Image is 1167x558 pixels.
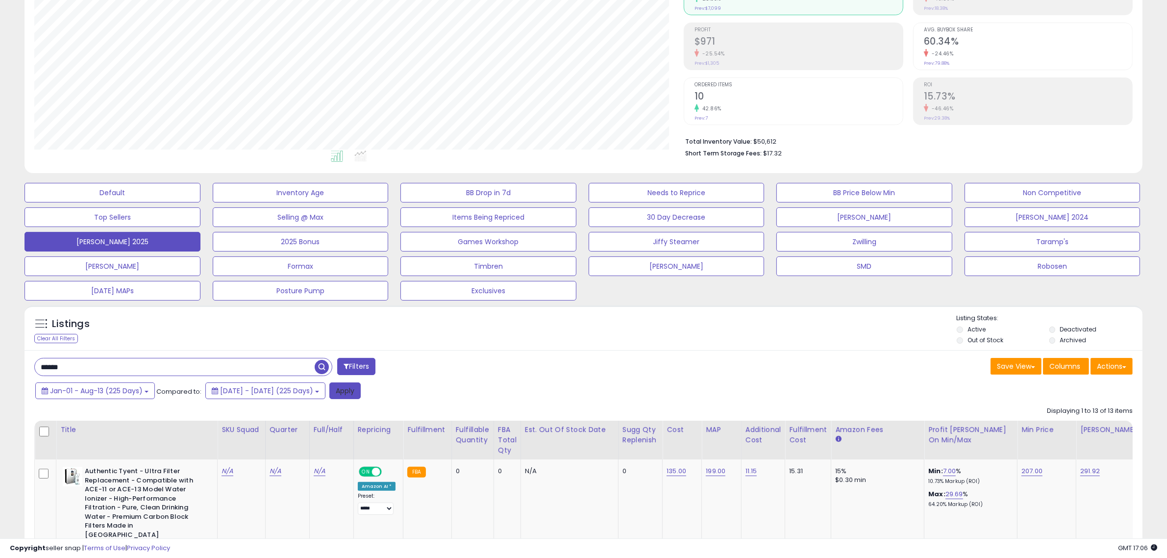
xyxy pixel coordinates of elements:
div: Profit [PERSON_NAME] on Min/Max [928,425,1013,445]
small: Amazon Fees. [835,435,841,444]
small: 42.86% [699,105,721,112]
span: ROI [924,82,1132,88]
a: N/A [270,466,281,476]
small: -46.46% [928,105,954,112]
strong: Copyright [10,543,46,553]
div: 15.31 [789,467,823,476]
button: 2025 Bonus [213,232,389,252]
span: Profit [695,27,903,33]
button: Exclusives [400,281,576,301]
div: SKU Squad [222,425,261,435]
label: Archived [1060,336,1087,344]
button: Taramp's [965,232,1141,252]
button: Default [25,183,200,203]
small: Prev: $7,099 [695,5,721,11]
h2: $971 [695,36,903,49]
b: Total Inventory Value: [685,137,752,146]
p: Listing States: [957,314,1142,323]
label: Deactivated [1060,325,1097,333]
div: Full/Half [314,425,349,435]
b: Max: [928,489,945,499]
a: 11.15 [745,466,757,476]
div: Title [60,425,213,435]
small: -24.46% [928,50,954,57]
div: Est. Out Of Stock Date [525,425,614,435]
div: 0 [622,467,655,476]
div: Amazon AI * [358,482,396,491]
button: [PERSON_NAME] [776,207,952,227]
small: -25.54% [699,50,725,57]
span: Columns [1049,361,1080,371]
h2: 15.73% [924,91,1132,104]
label: Active [968,325,986,333]
span: $17.32 [763,149,782,158]
small: Prev: 79.88% [924,60,949,66]
small: Prev: 18.38% [924,5,948,11]
th: CSV column name: cust_attr_10_Quarter [265,421,309,459]
h5: Listings [52,317,90,331]
div: Fulfillment Cost [789,425,827,445]
button: Jan-01 - Aug-13 (225 Days) [35,382,155,399]
div: Repricing [358,425,399,435]
a: 291.92 [1080,466,1100,476]
th: CSV column name: cust_attr_9_Full/Half [309,421,353,459]
small: Prev: $1,305 [695,60,719,66]
button: Posture Pump [213,281,389,301]
div: [PERSON_NAME] [1080,425,1139,435]
th: The percentage added to the cost of goods (COGS) that forms the calculator for Min & Max prices. [924,421,1018,459]
button: Jiffy Steamer [589,232,765,252]
button: Formax [213,256,389,276]
div: Preset: [358,493,396,515]
span: Jan-01 - Aug-13 (225 Days) [50,386,143,396]
small: FBA [407,467,425,478]
span: 2025-10-13 17:06 GMT [1118,543,1157,553]
b: Authentic Tyent - Ultra Filter Replacement - Compatible with ACE-11 or ACE-13 Model Water Ionizer... [85,467,204,542]
div: Fulfillment [407,425,447,435]
img: 41NTRoTp3sL._SL40_.jpg [63,467,82,486]
div: % [928,490,1010,508]
div: Amazon Fees [835,425,920,435]
button: [DATE] - [DATE] (225 Days) [205,382,325,399]
div: Displaying 1 to 13 of 13 items [1047,406,1133,416]
h2: 10 [695,91,903,104]
b: Short Term Storage Fees: [685,149,762,157]
button: [PERSON_NAME] [589,256,765,276]
a: N/A [222,466,233,476]
button: Save View [991,358,1042,375]
p: N/A [525,467,611,476]
div: Cost [667,425,697,435]
button: Non Competitive [965,183,1141,203]
div: MAP [706,425,737,435]
button: BB Drop in 7d [400,183,576,203]
a: 29.69 [945,489,963,499]
a: 199.00 [706,466,725,476]
button: Top Sellers [25,207,200,227]
button: Zwilling [776,232,952,252]
div: seller snap | | [10,544,170,553]
button: [PERSON_NAME] 2024 [965,207,1141,227]
b: Min: [928,466,943,476]
a: N/A [314,466,325,476]
button: SMD [776,256,952,276]
div: 15% [835,467,917,476]
button: Inventory Age [213,183,389,203]
th: CSV column name: cust_attr_8_SKU Squad [218,421,266,459]
a: 207.00 [1021,466,1043,476]
button: [PERSON_NAME] 2025 [25,232,200,252]
span: OFF [380,468,396,476]
li: $50,612 [685,135,1125,147]
button: [PERSON_NAME] [25,256,200,276]
button: Items Being Repriced [400,207,576,227]
button: Games Workshop [400,232,576,252]
a: 135.00 [667,466,686,476]
button: Needs to Reprice [589,183,765,203]
span: [DATE] - [DATE] (225 Days) [220,386,313,396]
div: Min Price [1021,425,1072,435]
p: 64.20% Markup (ROI) [928,501,1010,508]
small: Prev: 7 [695,115,708,121]
span: Ordered Items [695,82,903,88]
div: Sugg Qty Replenish [622,425,659,445]
button: [DATE] MAPs [25,281,200,301]
div: 0 [498,467,513,476]
div: Quarter [270,425,305,435]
